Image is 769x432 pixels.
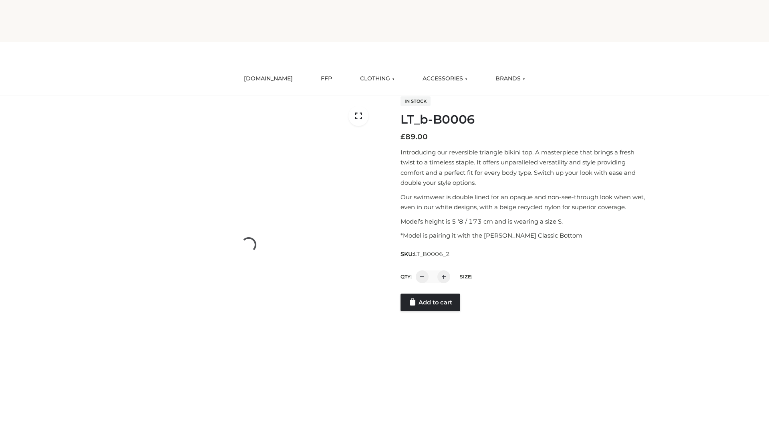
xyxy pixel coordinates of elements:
span: £ [401,132,405,141]
p: Introducing our reversible triangle bikini top. A masterpiece that brings a fresh twist to a time... [401,147,650,188]
h1: LT_b-B0006 [401,112,650,127]
a: FFP [315,70,338,88]
a: BRANDS [489,70,531,88]
bdi: 89.00 [401,132,428,141]
a: [DOMAIN_NAME] [238,70,299,88]
a: Add to cart [401,294,460,311]
p: Model’s height is 5 ‘8 / 173 cm and is wearing a size S. [401,216,650,227]
p: Our swimwear is double lined for an opaque and non-see-through look when wet, even in our white d... [401,192,650,212]
label: QTY: [401,274,412,280]
span: SKU: [401,249,451,259]
span: In stock [401,96,431,106]
span: LT_B0006_2 [414,250,450,258]
a: CLOTHING [354,70,401,88]
a: ACCESSORIES [417,70,473,88]
p: *Model is pairing it with the [PERSON_NAME] Classic Bottom [401,230,650,241]
label: Size: [460,274,472,280]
